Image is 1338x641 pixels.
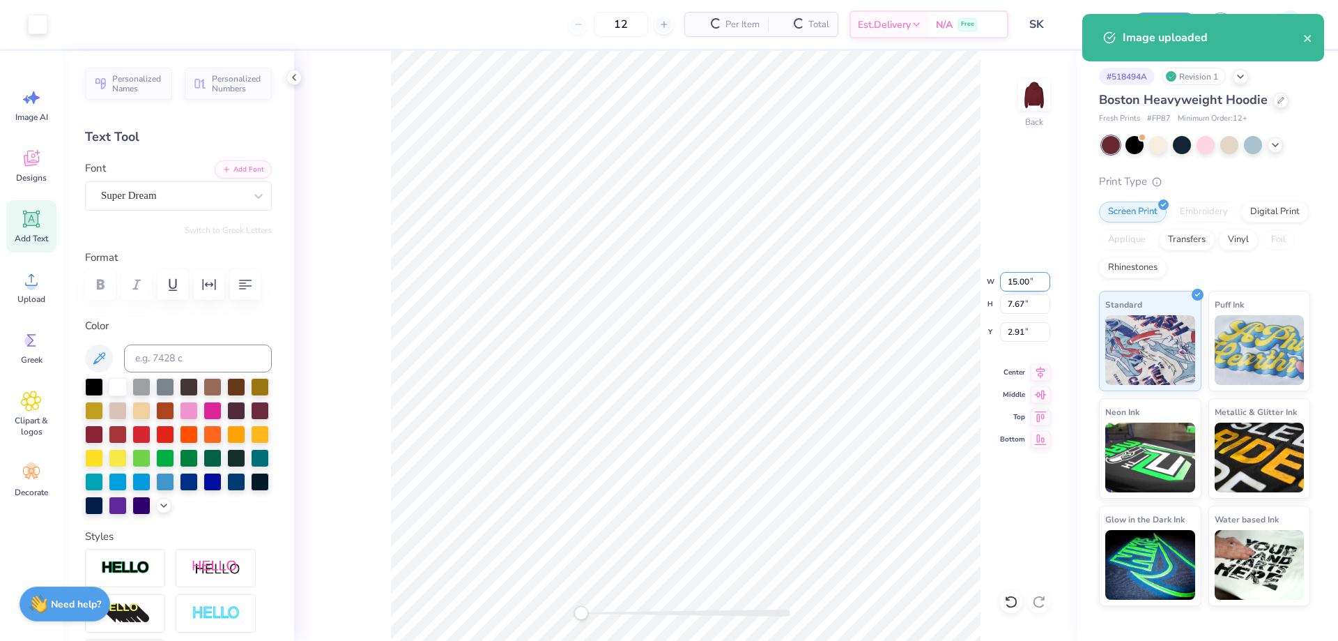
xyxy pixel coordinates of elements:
input: e.g. 7428 c [124,345,272,372]
span: Designs [16,172,47,183]
div: Text Tool [85,128,272,146]
div: Rhinestones [1099,257,1167,278]
img: Negative Space [192,605,240,621]
img: Glow in the Dark Ink [1105,530,1195,600]
label: Color [85,318,272,334]
span: Upload [17,294,45,305]
span: Image AI [15,112,48,123]
a: KM [1250,10,1310,38]
button: Add Font [215,160,272,179]
div: Accessibility label [574,606,588,620]
div: Foil [1262,229,1295,250]
span: Decorate [15,487,48,498]
span: Add Text [15,233,48,244]
span: Metallic & Glitter Ink [1215,405,1297,419]
span: Bottom [1000,434,1025,445]
img: Puff Ink [1215,315,1305,385]
img: 3D Illusion [101,603,150,625]
span: Middle [1000,389,1025,400]
label: Font [85,160,106,176]
span: N/A [936,17,953,32]
img: Shadow [192,559,240,577]
div: Applique [1099,229,1155,250]
span: Greek [21,354,43,365]
button: close [1303,29,1313,46]
button: Personalized Numbers [185,68,272,100]
span: Water based Ink [1215,512,1279,527]
span: Minimum Order: 12 + [1178,113,1247,125]
div: Back [1025,116,1043,128]
span: Free [961,20,974,29]
span: Puff Ink [1215,297,1244,312]
span: Personalized Numbers [212,74,263,93]
label: Styles [85,529,114,545]
div: Revision 1 [1162,68,1226,85]
div: Vinyl [1219,229,1258,250]
img: Back [1020,81,1048,109]
img: Neon Ink [1105,423,1195,492]
img: Metallic & Glitter Ink [1215,423,1305,492]
div: Transfers [1159,229,1215,250]
img: Water based Ink [1215,530,1305,600]
div: Digital Print [1241,202,1309,223]
span: Boston Heavyweight Hoodie [1099,91,1268,108]
div: Embroidery [1171,202,1237,223]
span: Est. Delivery [858,17,911,32]
img: Stroke [101,560,150,576]
button: Personalized Names [85,68,172,100]
span: Standard [1105,297,1142,312]
div: # 518494A [1099,68,1155,85]
img: Standard [1105,315,1195,385]
div: Print Type [1099,174,1310,190]
strong: Need help? [51,598,101,611]
span: Center [1000,367,1025,378]
img: Karl Michael Narciza [1276,10,1304,38]
span: Clipart & logos [8,415,54,437]
span: Per Item [725,17,760,32]
span: Top [1000,412,1025,423]
span: # FP87 [1147,113,1171,125]
input: Untitled Design [1019,10,1121,38]
span: Total [808,17,829,32]
span: Fresh Prints [1099,113,1140,125]
input: – – [594,12,648,37]
div: Image uploaded [1123,29,1303,46]
span: Neon Ink [1105,405,1139,419]
button: Switch to Greek Letters [185,225,272,236]
span: Personalized Names [112,74,164,93]
label: Format [85,250,272,266]
div: Screen Print [1099,202,1167,223]
span: Glow in the Dark Ink [1105,512,1185,527]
